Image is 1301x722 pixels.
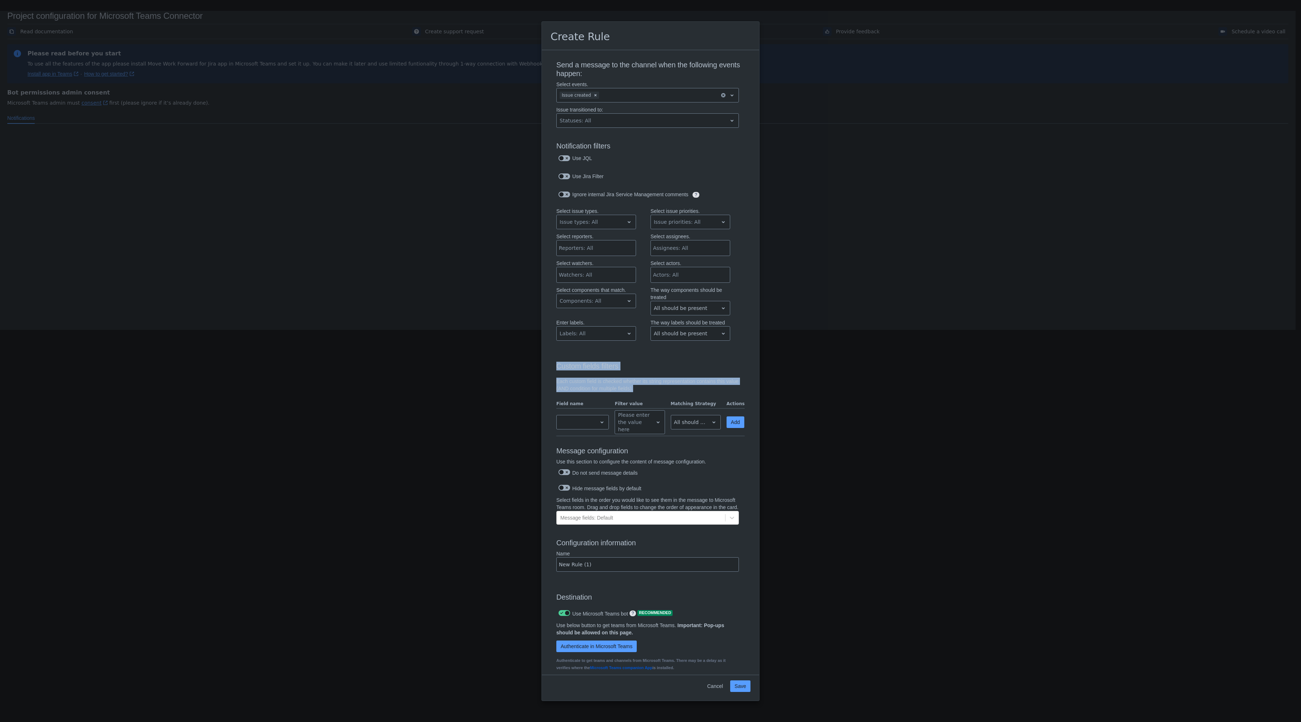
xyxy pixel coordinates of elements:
span: open [728,91,736,100]
th: Filter value [612,399,668,409]
button: Cancel [703,680,727,692]
th: Field name [556,399,612,409]
p: Issue transitioned to: [556,106,739,113]
div: Issue created [560,92,592,99]
div: Use JQL [556,153,605,163]
p: Use this section to configure the content of message configuration. [556,458,739,465]
p: Use below button to get teams from Microsoft Teams. [556,622,727,636]
button: Authenticate in Microsoft Teams [556,641,637,652]
span: Cancel [707,680,723,692]
span: ? [629,610,636,616]
span: open [719,304,728,312]
p: Select actors. [650,260,730,267]
span: open [625,329,633,338]
span: Save [735,680,746,692]
span: open [625,218,633,226]
span: open [625,297,633,305]
h3: Create Rule [551,30,610,45]
p: The way components should be treated [650,286,730,301]
p: Select watchers. [556,260,636,267]
span: open [598,418,606,427]
h3: Custom fields filters [556,362,745,373]
span: Recommended [637,611,673,615]
span: open [728,116,736,125]
p: Select reporters. [556,233,636,240]
div: Do not send message details [556,467,739,477]
p: Select fields in the order you would like to see them in the message to Microsoft Teams room. Dra... [556,496,739,511]
a: Microsoft Teams companion App [590,666,652,670]
th: Matching Strategy [668,399,724,409]
div: Ignore internal Jira Service Management comments [556,189,730,200]
span: open [719,329,728,338]
button: Save [730,680,750,692]
div: Remove Issue created [592,92,599,99]
span: Clear [593,92,598,98]
div: Please enter the value here [618,411,650,433]
p: Select assignees. [650,233,730,240]
span: open [710,418,718,427]
span: Add [731,416,740,428]
h3: Destination [556,593,739,604]
span: open [719,218,728,226]
span: ? [693,192,699,198]
p: Select events. [556,81,739,88]
button: clear [720,92,726,98]
div: Message fields: Default [560,514,613,521]
p: Enter labels. [556,319,636,326]
div: Use Jira Filter [556,171,613,181]
small: Authenticate to get teams and channels from Microsoft Teams. There may be a delay as it verifies ... [556,658,725,670]
h3: Notification filters [556,142,745,153]
p: The way labels should be treated [650,319,730,326]
span: Authenticate in Microsoft Teams [561,641,632,652]
h3: Configuration information [556,538,745,550]
p: Select issue priorities. [650,207,730,215]
p: Select issue types. [556,207,636,215]
h3: Message configuration [556,446,745,458]
p: Each custom field is checked whether its string representation contains this value (AND condition... [556,378,745,392]
th: Actions [724,399,745,409]
p: Select components that match. [556,286,636,294]
span: open [654,418,662,427]
input: Please enter the name of the rule here [557,558,739,571]
div: Hide message fields by default [556,483,739,493]
button: Add [727,416,744,428]
div: Use Microsoft Teams bot [556,608,628,618]
p: Name [556,550,739,557]
h3: Send a message to the channel when the following events happen: [556,60,745,81]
